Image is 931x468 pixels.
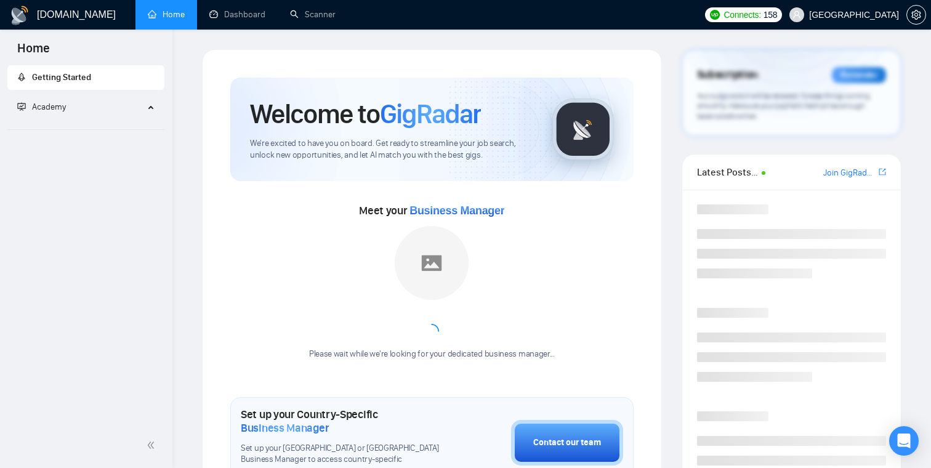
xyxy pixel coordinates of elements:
div: Reminder [832,67,886,83]
li: Academy Homepage [7,124,164,132]
span: setting [907,10,925,20]
span: Business Manager [409,204,504,217]
img: gigradar-logo.png [552,99,614,160]
span: rocket [17,73,26,81]
span: double-left [147,439,159,451]
span: Getting Started [32,72,91,83]
span: Latest Posts from the GigRadar Community [697,164,758,180]
span: Academy [17,102,66,112]
span: Meet your [359,204,504,217]
span: fund-projection-screen [17,102,26,111]
span: We're excited to have you on board. Get ready to streamline your job search, unlock new opportuni... [250,138,533,161]
a: dashboardDashboard [209,9,265,20]
span: loading [424,323,440,339]
div: Please wait while we're looking for your dedicated business manager... [302,349,562,360]
span: user [792,10,801,19]
a: Join GigRadar Slack Community [823,166,876,180]
a: searchScanner [290,9,336,20]
span: 158 [764,8,777,22]
img: placeholder.png [395,226,469,300]
img: logo [10,6,30,25]
span: Home [7,39,60,65]
div: Contact our team [533,436,601,450]
div: Open Intercom Messenger [889,426,919,456]
a: setting [906,10,926,20]
button: Contact our team [511,420,623,466]
span: Your subscription will be renewed. To keep things running smoothly, make sure your payment method... [697,91,870,121]
a: export [879,166,886,178]
h1: Set up your Country-Specific [241,408,449,435]
button: setting [906,5,926,25]
span: GigRadar [380,97,481,131]
h1: Welcome to [250,97,481,131]
img: upwork-logo.png [710,10,720,20]
span: Business Manager [241,421,329,435]
span: Academy [32,102,66,112]
li: Getting Started [7,65,164,90]
span: Subscription [697,65,758,86]
span: Connects: [723,8,760,22]
a: homeHome [148,9,185,20]
span: export [879,167,886,177]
